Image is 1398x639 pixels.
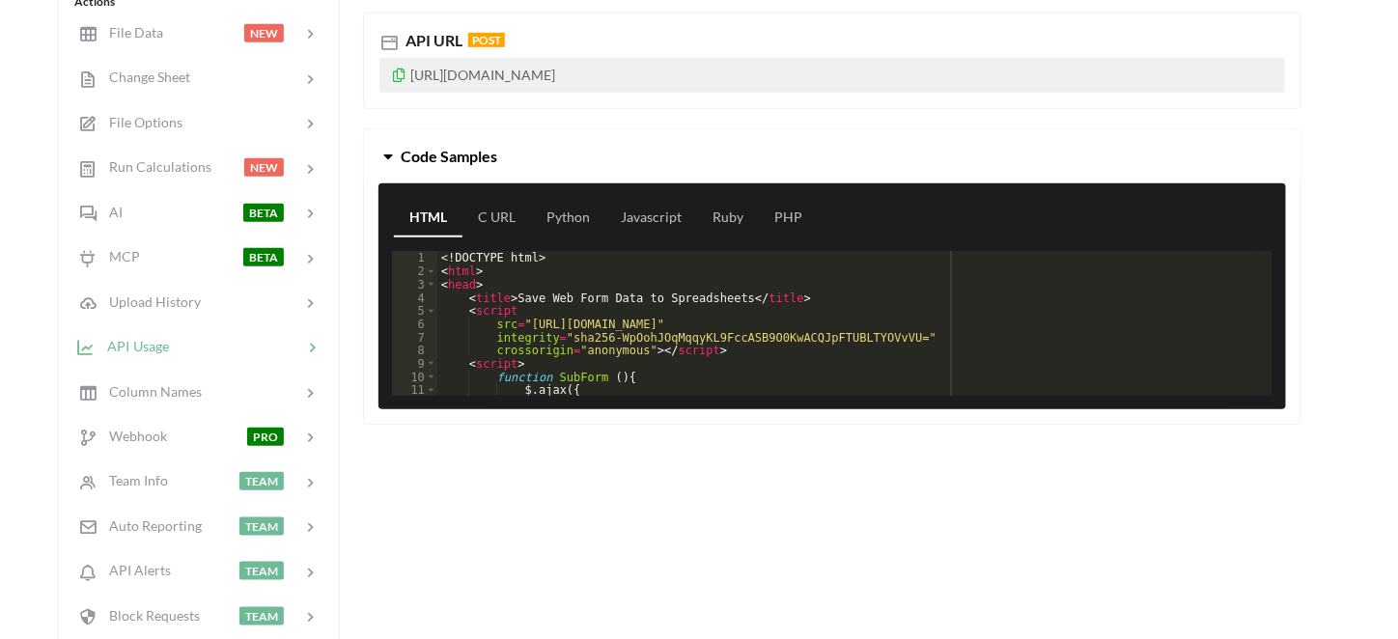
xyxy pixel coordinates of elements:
span: TEAM [239,607,284,625]
div: 10 [392,371,437,384]
span: Code Samples [401,147,497,165]
a: Python [531,199,605,237]
a: C URL [462,199,531,237]
span: API Alerts [98,562,171,578]
a: Ruby [697,199,759,237]
span: Block Requests [98,607,200,624]
span: API URL [402,31,462,49]
span: POST [468,33,505,47]
span: TEAM [239,472,284,490]
span: BETA [243,204,284,222]
span: NEW [244,24,284,42]
span: AI [98,204,123,220]
div: 8 [392,344,437,357]
div: 11 [392,383,437,397]
span: File Options [98,114,182,130]
span: BETA [243,248,284,266]
div: 4 [392,292,437,305]
span: MCP [98,248,140,264]
span: Upload History [98,293,201,310]
span: Auto Reporting [98,517,202,534]
span: API Usage [96,338,169,354]
div: 5 [392,304,437,318]
div: 2 [392,264,437,278]
span: Change Sheet [98,69,190,85]
span: PRO [247,428,284,446]
button: Code Samples [364,129,1300,183]
div: 9 [392,357,437,371]
span: TEAM [239,517,284,536]
a: HTML [394,199,462,237]
div: 7 [392,331,437,345]
p: [URL][DOMAIN_NAME] [379,58,1285,93]
div: 3 [392,278,437,292]
span: NEW [244,158,284,177]
div: 6 [392,318,437,331]
span: Column Names [98,383,202,400]
a: Javascript [605,199,697,237]
div: 1 [392,251,437,264]
span: File Data [98,24,163,41]
span: Team Info [98,472,168,488]
a: PHP [759,199,818,237]
span: Webhook [98,428,167,444]
span: Run Calculations [98,158,211,175]
span: TEAM [239,562,284,580]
